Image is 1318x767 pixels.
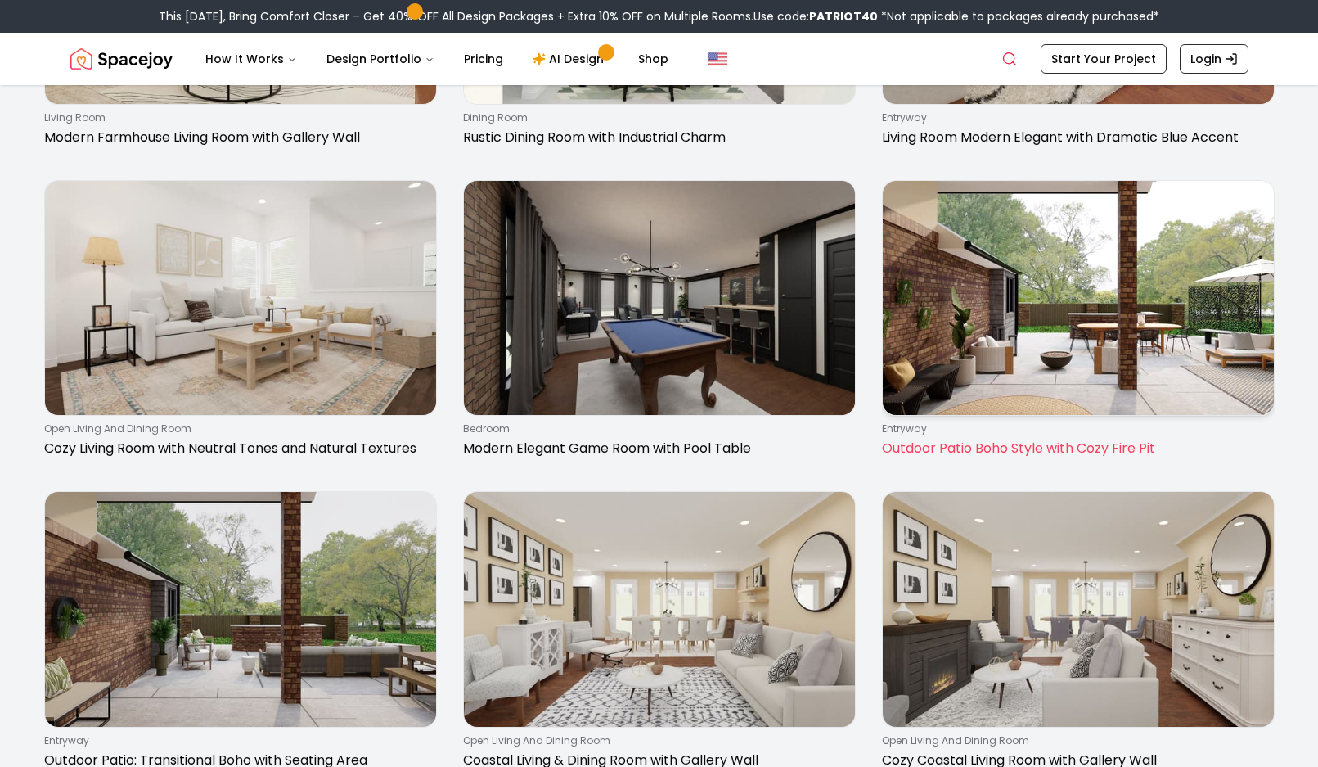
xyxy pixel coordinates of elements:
[463,422,849,435] p: bedroom
[463,734,849,747] p: open living and dining room
[159,8,1159,25] div: This [DATE], Bring Comfort Closer – Get 40% OFF All Design Packages + Extra 10% OFF on Multiple R...
[882,422,1268,435] p: entryway
[463,128,849,147] p: Rustic Dining Room with Industrial Charm
[192,43,310,75] button: How It Works
[44,439,430,458] p: Cozy Living Room with Neutral Tones and Natural Textures
[753,8,878,25] span: Use code:
[451,43,516,75] a: Pricing
[313,43,448,75] button: Design Portfolio
[882,111,1268,124] p: entryway
[625,43,681,75] a: Shop
[70,33,1248,85] nav: Global
[464,492,855,727] img: Coastal Living & Dining Room with Gallery Wall
[463,180,856,466] a: Modern Elegant Game Room with Pool TablebedroomModern Elegant Game Room with Pool Table
[520,43,622,75] a: AI Design
[883,492,1274,727] img: Cozy Coastal Living Room with Gallery Wall
[45,492,436,727] img: Outdoor Patio: Transitional Boho with Seating Area
[1041,44,1167,74] a: Start Your Project
[45,181,436,416] img: Cozy Living Room with Neutral Tones and Natural Textures
[878,8,1159,25] span: *Not applicable to packages already purchased*
[70,43,173,75] a: Spacejoy
[882,439,1268,458] p: Outdoor Patio Boho Style with Cozy Fire Pit
[1180,44,1248,74] a: Login
[463,439,849,458] p: Modern Elegant Game Room with Pool Table
[809,8,878,25] b: PATRIOT40
[44,422,430,435] p: open living and dining room
[192,43,681,75] nav: Main
[882,734,1268,747] p: open living and dining room
[70,43,173,75] img: Spacejoy Logo
[44,734,430,747] p: entryway
[882,128,1268,147] p: Living Room Modern Elegant with Dramatic Blue Accent
[44,128,430,147] p: Modern Farmhouse Living Room with Gallery Wall
[883,181,1274,416] img: Outdoor Patio Boho Style with Cozy Fire Pit
[44,180,437,466] a: Cozy Living Room with Neutral Tones and Natural Texturesopen living and dining roomCozy Living Ro...
[708,49,727,69] img: United States
[463,111,849,124] p: dining room
[44,111,430,124] p: living room
[882,180,1275,466] a: Outdoor Patio Boho Style with Cozy Fire PitentrywayOutdoor Patio Boho Style with Cozy Fire Pit
[464,181,855,416] img: Modern Elegant Game Room with Pool Table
